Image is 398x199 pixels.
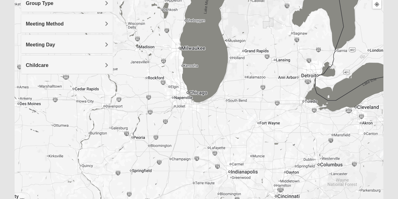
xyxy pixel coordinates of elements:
[21,55,113,74] div: Childcare
[21,35,113,53] div: Meeting Day
[26,42,55,47] span: Meeting Day
[26,1,53,6] span: Group Type
[377,145,390,161] div: Mixed Higham 26003
[21,14,113,32] div: Meeting Method
[246,111,258,127] div: Online Mixed Lantz 46814
[26,63,49,68] span: Childcare
[26,21,64,26] span: Meeting Method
